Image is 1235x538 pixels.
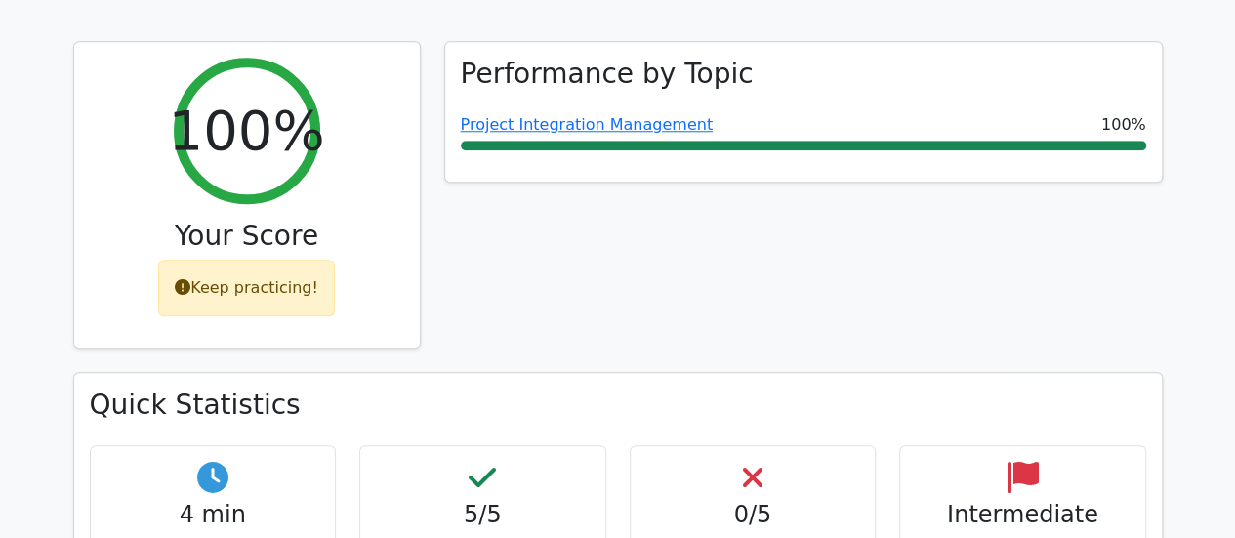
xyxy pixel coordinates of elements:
[461,58,754,91] h3: Performance by Topic
[90,220,404,253] h3: Your Score
[90,389,1146,422] h3: Quick Statistics
[158,260,335,316] div: Keep practicing!
[646,501,860,529] h4: 0/5
[376,501,590,529] h4: 5/5
[916,501,1130,529] h4: Intermediate
[1101,113,1146,137] span: 100%
[168,98,324,163] h2: 100%
[106,501,320,529] h4: 4 min
[461,115,713,134] a: Project Integration Management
